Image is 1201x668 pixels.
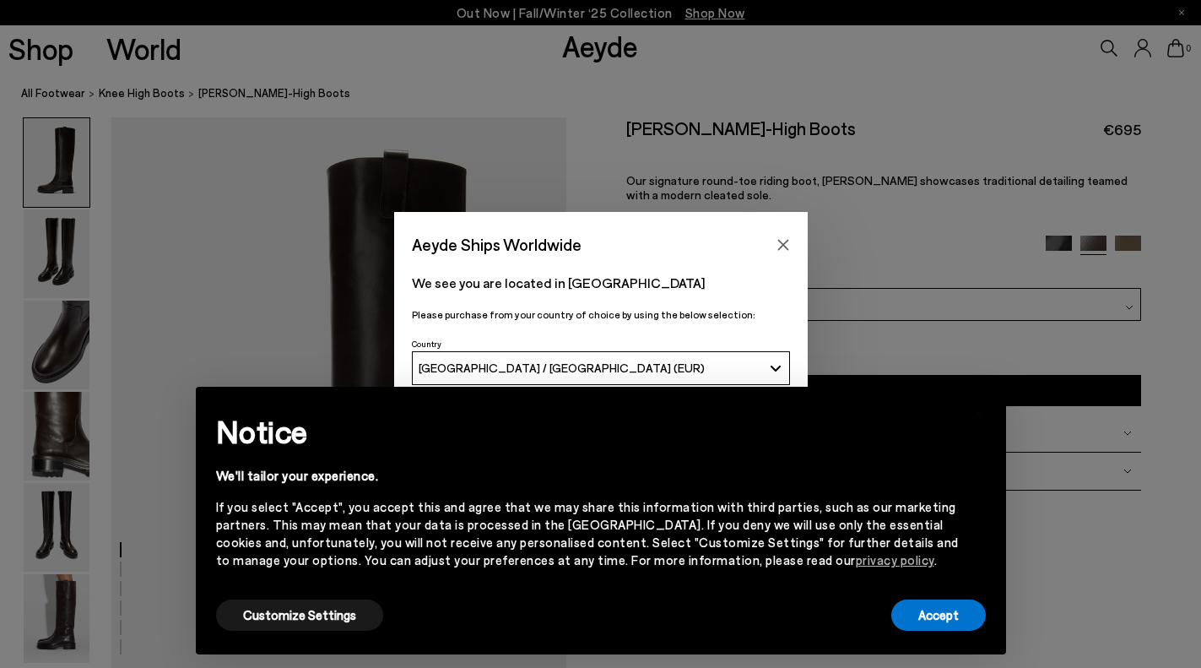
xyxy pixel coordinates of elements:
h2: Notice [216,410,959,453]
button: Close this notice [959,392,999,432]
span: Country [412,339,441,349]
p: We see you are located in [GEOGRAPHIC_DATA] [412,273,790,293]
button: Customize Settings [216,600,383,631]
button: Close [771,232,796,258]
span: × [973,399,985,424]
div: We'll tailor your experience. [216,467,959,485]
button: Accept [891,600,986,631]
p: Please purchase from your country of choice by using the below selection: [412,307,790,323]
span: [GEOGRAPHIC_DATA] / [GEOGRAPHIC_DATA] (EUR) [419,361,705,375]
a: privacy policy [856,552,934,568]
span: Aeyde Ships Worldwide [412,230,582,259]
div: If you select "Accept", you accept this and agree that we may share this information with third p... [216,498,959,569]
